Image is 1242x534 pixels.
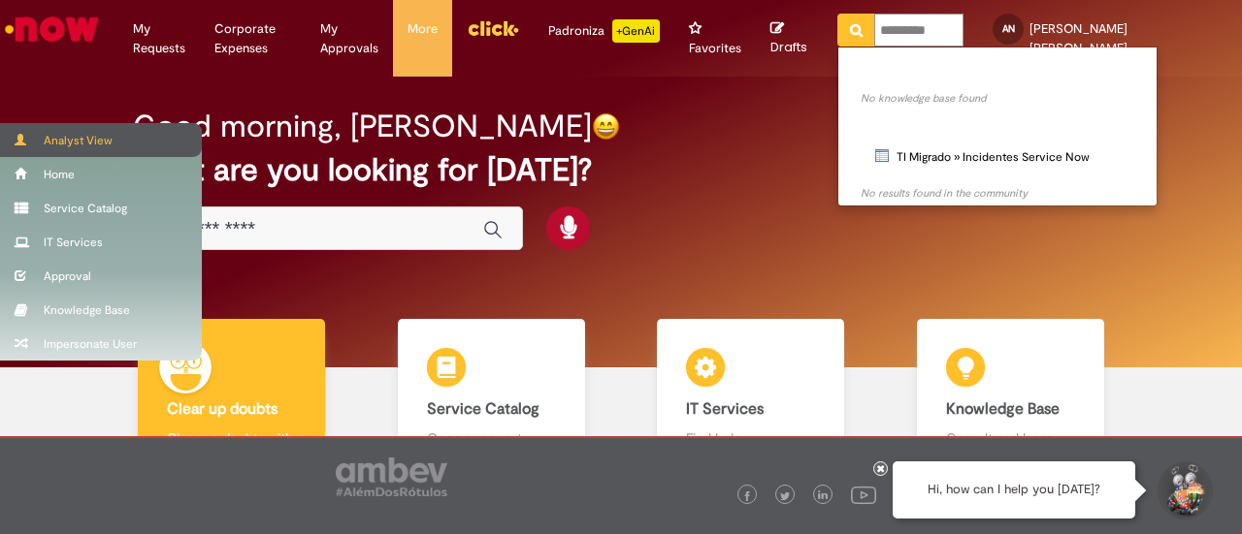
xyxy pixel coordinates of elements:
[689,39,741,58] span: Favorites
[612,19,660,43] p: +GenAi
[770,20,808,56] a: Drafts
[167,399,278,419] b: Clear up doubts
[467,14,519,43] img: click_logo_yellow_360x200.png
[133,110,592,143] h2: Good morning, [PERSON_NAME]
[686,399,764,419] b: IT Services
[838,145,1154,167] a: TI Migrado » Incidentes Service Now
[842,127,888,144] b: Catalog
[214,19,291,58] span: Corporate Expenses
[842,53,948,71] b: Report a problem
[592,112,620,141] img: happy-face.png
[893,461,1135,518] div: Hi, how can I help you [DATE]?
[320,19,378,58] span: My Approvals
[1002,22,1015,35] span: AN
[897,149,1090,165] span: TI Migrado » Incidentes Service Now
[102,319,362,506] a: Clear up doubts Clear up doubts with Lupi Assist and Gen AI
[336,457,447,496] img: logo_footer_ambev_rotulo_gray.png
[133,153,1108,187] h2: What are you looking for [DATE]?
[993,20,1128,76] span: [PERSON_NAME] [PERSON_NAME] [PERSON_NAME]
[742,491,752,501] img: logo_footer_facebook.png
[861,91,1157,107] div: No knowledge base found
[842,168,914,185] b: Community
[621,319,881,506] a: IT Services Find help
[133,19,185,58] span: My Requests
[946,399,1060,419] b: Knowledge Base
[362,319,622,506] a: Service Catalog Open a request
[780,491,790,501] img: logo_footer_twitter.png
[946,428,1075,448] p: Consult and learn
[427,428,556,448] p: Open a request
[548,19,660,43] div: Padroniza
[861,186,1157,202] div: No results found in the community
[881,319,1141,506] a: Knowledge Base Consult and learn
[408,19,438,39] span: More
[851,482,876,507] img: logo_footer_youtube.png
[2,10,102,48] img: ServiceNow
[818,490,828,502] img: logo_footer_linkedin.png
[770,38,807,56] span: Drafts
[427,399,539,419] b: Service Catalog
[686,428,815,448] p: Find help
[167,428,296,487] p: Clear up doubts with Lupi Assist and Gen AI
[1155,461,1213,519] button: Start Support Conversation
[837,14,875,47] button: Search
[842,73,941,90] b: Knowledge Base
